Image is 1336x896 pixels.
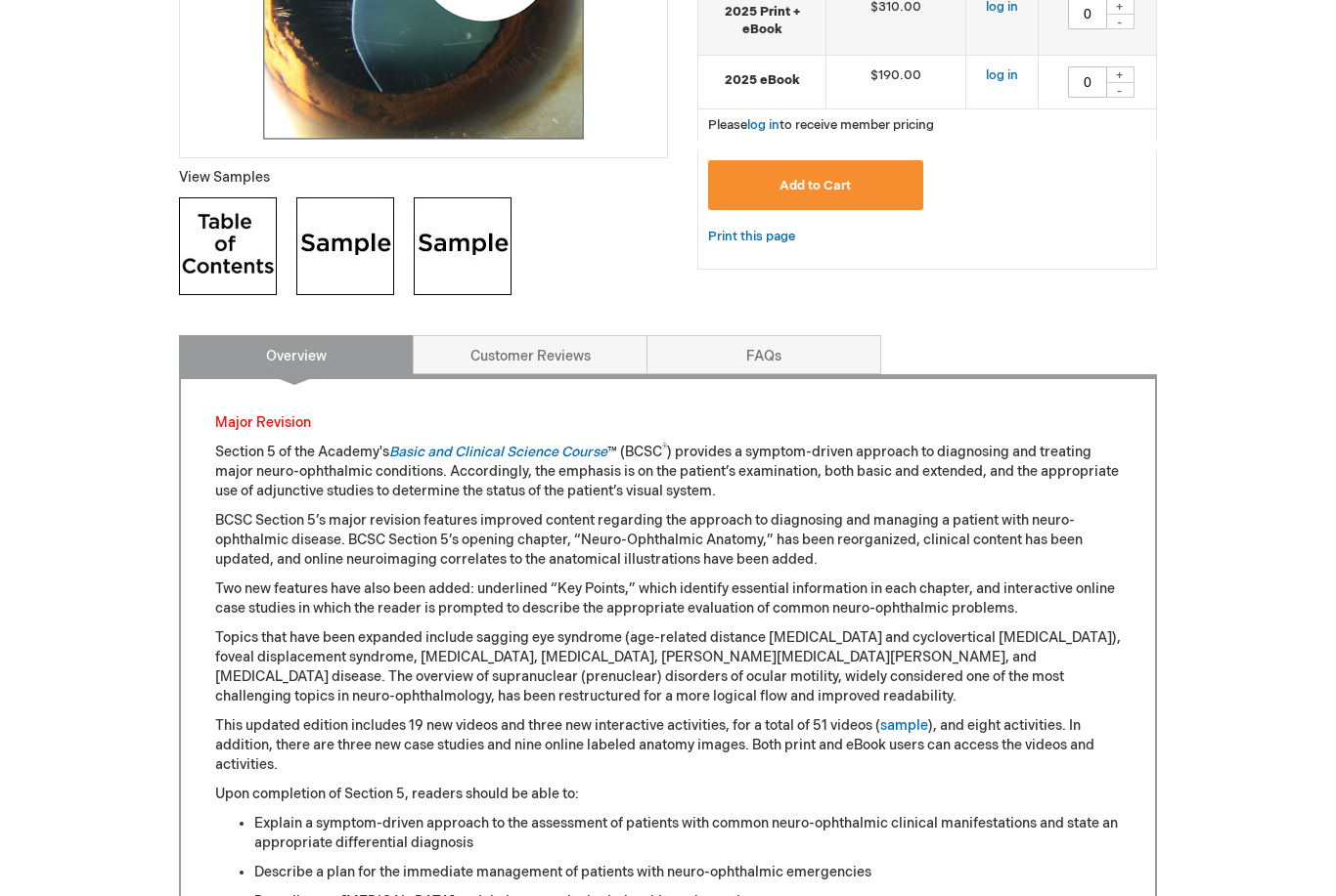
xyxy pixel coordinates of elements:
p: Topics that have been expanded include sagging eye syndrome (age-related distance [MEDICAL_DATA] ... [215,628,1121,706]
strong: 2025 Print + eBook [708,3,816,39]
sup: ® [662,443,667,454]
a: log in [986,67,1018,83]
div: + [1105,66,1135,83]
a: Overview [179,335,414,374]
a: sample [880,717,928,734]
p: BCSC Section 5’s major revision features improved content regarding the approach to diagnosing an... [215,511,1121,570]
a: Customer Reviews [413,335,647,374]
img: Click to view [296,197,394,295]
a: log in [747,117,779,133]
a: Basic and Clinical Science Course [389,444,607,460]
a: Print this page [708,225,795,249]
img: Click to view [179,197,277,295]
li: Describe a plan for the immediate management of patients with neuro-ophthalmic emergencies [254,863,1121,882]
a: FAQs [646,335,881,374]
img: Click to view [414,197,512,295]
button: Add to Cart [708,160,923,210]
div: - [1105,14,1135,29]
div: - [1105,82,1135,98]
input: Qty [1068,66,1107,98]
span: Please to receive member pricing [708,117,934,133]
p: View Samples [179,168,668,188]
p: This updated edition includes 19 new videos and three new interactive activities, for a total of ... [215,716,1121,775]
span: Add to Cart [779,178,851,193]
strong: 2025 eBook [708,71,816,90]
p: Section 5 of the Academy's ™ (BCSC ) provides a symptom-driven approach to diagnosing and treatin... [215,443,1121,501]
font: Major Revision [215,414,311,431]
p: Two new features have also been added: underlined “Key Points,” which identify essential informat... [215,579,1121,619]
li: Explain a symptom-driven approach to the assessment of patients with common neuro-ophthalmic clin... [254,814,1121,853]
p: Upon completion of Section 5, readers should be able to: [215,785,1121,804]
td: $190.00 [826,55,966,108]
